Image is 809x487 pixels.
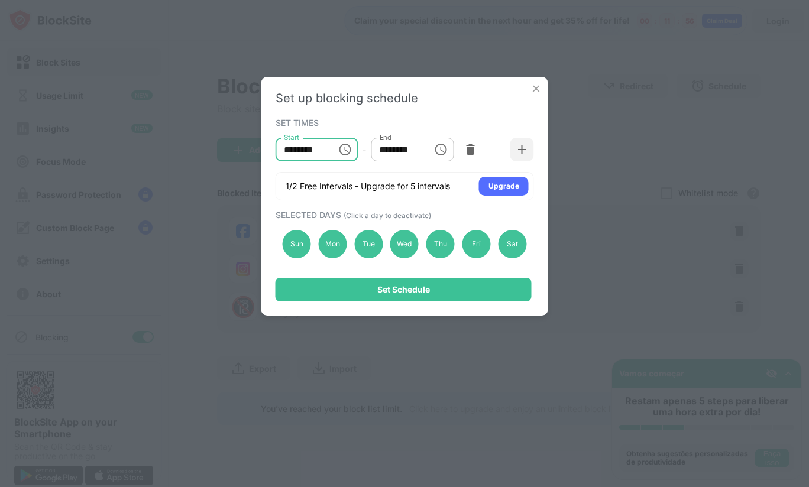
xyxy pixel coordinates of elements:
[530,83,542,95] img: x-button.svg
[333,138,357,161] button: Choose time, selected time is 10:00 AM
[284,132,299,142] label: Start
[379,132,391,142] label: End
[390,230,419,258] div: Wed
[354,230,383,258] div: Tue
[276,118,531,127] div: SET TIMES
[498,230,526,258] div: Sat
[363,143,366,156] div: -
[283,230,311,258] div: Sun
[426,230,455,258] div: Thu
[276,91,534,105] div: Set up blocking schedule
[344,211,431,220] span: (Click a day to deactivate)
[462,230,491,258] div: Fri
[429,138,452,161] button: Choose time, selected time is 1:00 PM
[276,210,531,220] div: SELECTED DAYS
[286,180,450,192] div: 1/2 Free Intervals - Upgrade for 5 intervals
[488,180,519,192] div: Upgrade
[318,230,347,258] div: Mon
[377,285,430,294] div: Set Schedule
